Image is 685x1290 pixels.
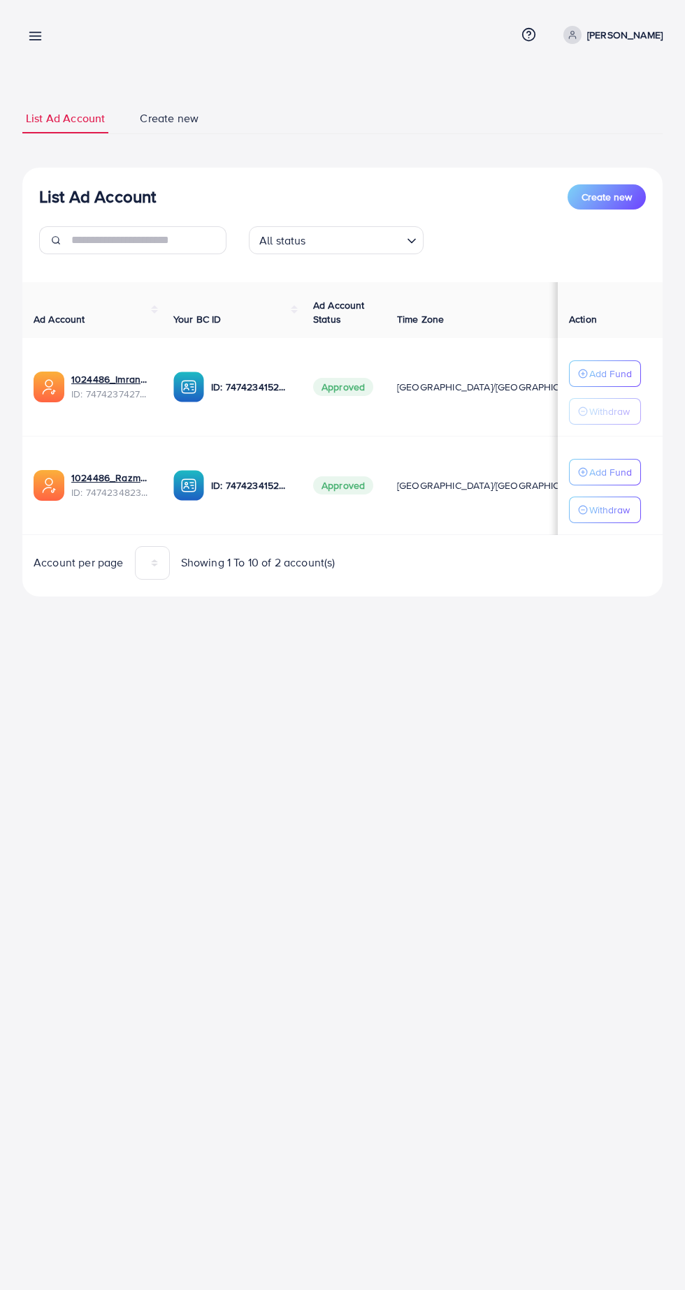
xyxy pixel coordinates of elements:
h3: List Ad Account [39,186,156,207]
button: Create new [568,184,646,210]
p: ID: 7474234152863678481 [211,477,291,494]
span: Your BC ID [173,312,222,326]
a: [PERSON_NAME] [558,26,663,44]
a: 1024486_Razman_1740230915595 [71,471,151,485]
img: ic-ads-acc.e4c84228.svg [34,470,64,501]
p: ID: 7474234152863678481 [211,379,291,395]
a: 1024486_Imran_1740231528988 [71,372,151,386]
span: Approved [313,378,373,396]
button: Withdraw [569,497,641,523]
span: Action [569,312,597,326]
span: Ad Account Status [313,298,365,326]
span: Create new [140,110,199,126]
div: <span class='underline'>1024486_Imran_1740231528988</span></br>7474237427478233089 [71,372,151,401]
button: Add Fund [569,459,641,485]
p: Withdraw [589,501,630,518]
img: ic-ba-acc.ded83a64.svg [173,470,204,501]
img: ic-ba-acc.ded83a64.svg [173,372,204,402]
img: ic-ads-acc.e4c84228.svg [34,372,64,402]
span: All status [257,230,309,251]
div: <span class='underline'>1024486_Razman_1740230915595</span></br>7474234823184416769 [71,471,151,499]
p: Withdraw [589,403,630,420]
span: [GEOGRAPHIC_DATA]/[GEOGRAPHIC_DATA] [397,380,591,394]
span: List Ad Account [26,110,105,126]
p: Add Fund [589,464,632,481]
span: ID: 7474234823184416769 [71,485,151,499]
span: Time Zone [397,312,444,326]
span: Account per page [34,555,124,571]
p: Add Fund [589,365,632,382]
span: Approved [313,476,373,494]
div: Search for option [249,226,424,254]
button: Add Fund [569,360,641,387]
span: Ad Account [34,312,85,326]
span: [GEOGRAPHIC_DATA]/[GEOGRAPHIC_DATA] [397,478,591,492]
p: [PERSON_NAME] [587,27,663,43]
input: Search for option [310,228,401,251]
button: Withdraw [569,398,641,425]
span: ID: 7474237427478233089 [71,387,151,401]
span: Showing 1 To 10 of 2 account(s) [181,555,336,571]
span: Create new [582,190,632,204]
